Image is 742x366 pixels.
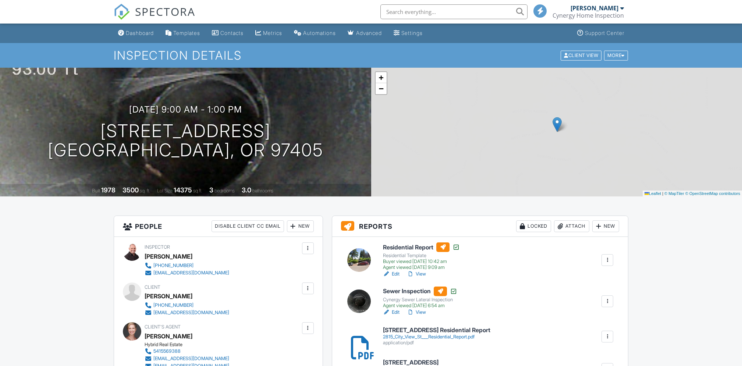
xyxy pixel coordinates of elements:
div: New [592,220,619,232]
span: bathrooms [252,188,273,193]
a: Edit [383,270,400,278]
span: Lot Size [157,188,173,193]
div: [EMAIL_ADDRESS][DOMAIN_NAME] [153,270,229,276]
a: Sewer Inspection Cynergy Sewer Lateral Inspection Agent viewed [DATE] 6:54 am [383,287,457,309]
div: [PHONE_NUMBER] [153,263,194,269]
span: Client's Agent [145,324,181,330]
div: 14375 [174,186,192,194]
a: Templates [163,26,203,40]
a: SPECTORA [114,10,195,25]
a: View [407,309,426,316]
span: Inspector [145,244,170,250]
a: Automations (Basic) [291,26,339,40]
div: Cynergy Sewer Lateral Inspection [383,297,457,303]
div: Attach [554,220,589,232]
div: 5415569388 [153,348,181,354]
a: Advanced [345,26,385,40]
span: Built [92,188,100,193]
div: Templates [173,30,200,36]
h6: [STREET_ADDRESS] Residential Report [383,327,490,334]
input: Search everything... [380,4,528,19]
a: Zoom in [376,72,387,83]
div: Client View [561,50,601,60]
a: [EMAIL_ADDRESS][DOMAIN_NAME] [145,269,229,277]
div: Advanced [356,30,382,36]
h1: Inspection Details [114,49,629,62]
a: Contacts [209,26,246,40]
a: [PERSON_NAME] [145,331,192,342]
a: © OpenStreetMap contributors [685,191,740,196]
div: [PERSON_NAME] [145,251,192,262]
div: 2815_City_View_St___Residential_Report.pdf [383,334,490,340]
a: [PHONE_NUMBER] [145,262,229,269]
div: Automations [303,30,336,36]
h3: [DATE] 9:00 am - 1:00 pm [129,104,242,114]
a: [PHONE_NUMBER] [145,302,229,309]
div: Cynergy Home Inspection [553,12,624,19]
span: − [379,84,383,93]
div: 3.0 [242,186,251,194]
div: Hybrid Real Estate [145,342,235,348]
div: [PHONE_NUMBER] [153,302,194,308]
a: [EMAIL_ADDRESS][DOMAIN_NAME] [145,309,229,316]
h1: [STREET_ADDRESS] [GEOGRAPHIC_DATA], OR 97405 [48,121,323,160]
div: Support Center [585,30,624,36]
a: [STREET_ADDRESS] Residential Report 2815_City_View_St___Residential_Report.pdf application/pdf [383,327,490,346]
a: Support Center [574,26,627,40]
div: Contacts [220,30,244,36]
div: New [287,220,314,232]
a: Client View [560,52,603,58]
div: Metrics [263,30,282,36]
span: + [379,73,383,82]
div: [EMAIL_ADDRESS][DOMAIN_NAME] [153,310,229,316]
h3: Reports [332,216,628,237]
div: Disable Client CC Email [212,220,284,232]
a: © MapTiler [664,191,684,196]
a: Settings [391,26,426,40]
div: [EMAIL_ADDRESS][DOMAIN_NAME] [153,356,229,362]
span: bedrooms [214,188,235,193]
div: Agent viewed [DATE] 9:09 am [383,264,460,270]
div: 1978 [101,186,116,194]
a: Metrics [252,26,285,40]
a: 5415569388 [145,348,229,355]
div: 3500 [123,186,139,194]
img: The Best Home Inspection Software - Spectora [114,4,130,20]
a: Dashboard [115,26,157,40]
div: Residential Template [383,253,460,259]
span: sq. ft. [140,188,150,193]
img: Marker [553,117,562,132]
a: Residential Report Residential Template Buyer viewed [DATE] 10:42 am Agent viewed [DATE] 9:09 am [383,242,460,270]
div: More [604,50,628,60]
div: [PERSON_NAME] [571,4,618,12]
div: Agent viewed [DATE] 6:54 am [383,303,457,309]
div: Dashboard [126,30,154,36]
a: Zoom out [376,83,387,94]
a: View [407,270,426,278]
a: [EMAIL_ADDRESS][DOMAIN_NAME] [145,355,229,362]
div: Buyer viewed [DATE] 10:42 am [383,259,460,264]
h6: Sewer Inspection [383,287,457,296]
span: SPECTORA [135,4,195,19]
h6: [STREET_ADDRESS] [383,359,456,366]
div: [PERSON_NAME] [145,291,192,302]
a: Leaflet [645,191,661,196]
span: sq.ft. [193,188,202,193]
div: Locked [516,220,551,232]
div: Settings [401,30,423,36]
div: 3 [209,186,213,194]
h6: Residential Report [383,242,460,252]
span: | [662,191,663,196]
a: Edit [383,309,400,316]
h3: People [114,216,323,237]
span: Client [145,284,160,290]
div: application/pdf [383,340,490,346]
